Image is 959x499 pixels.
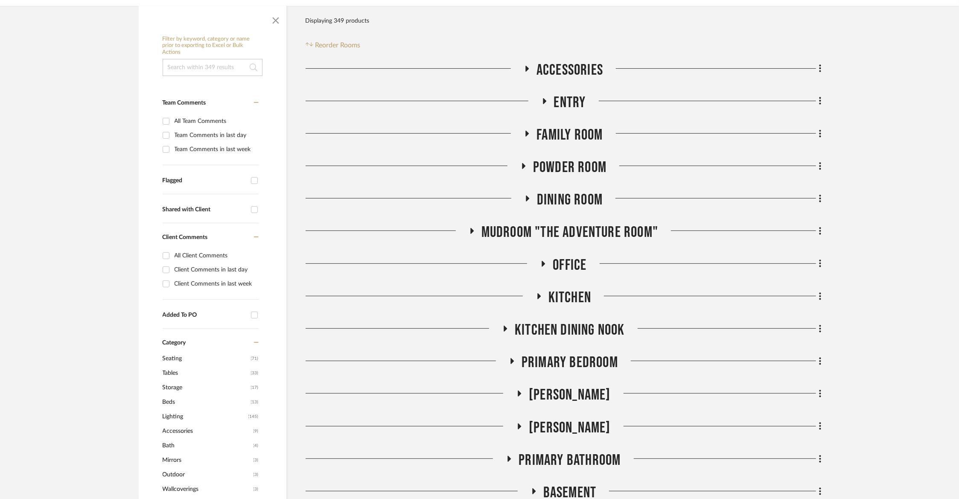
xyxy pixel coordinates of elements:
[267,10,284,27] button: Close
[163,36,262,56] h6: Filter by keyword, category or name prior to exporting to Excel or Bulk Actions
[529,386,611,404] span: [PERSON_NAME]
[254,468,259,481] span: (3)
[254,439,259,452] span: (4)
[529,419,611,437] span: [PERSON_NAME]
[553,256,586,274] span: Office
[251,352,259,365] span: (71)
[163,312,247,319] div: Added To PO
[515,321,625,339] span: Kitchen Dining Nook
[251,395,259,409] span: (13)
[554,93,586,112] span: Entry
[254,424,259,438] span: (9)
[163,409,246,424] span: Lighting
[536,61,603,79] span: Accessories
[163,366,249,380] span: Tables
[248,410,259,423] span: (145)
[519,451,621,470] span: Primary Bathroom
[175,114,257,128] div: All Team Comments
[163,206,247,213] div: Shared with Client
[536,126,603,144] span: Family Room
[251,381,259,394] span: (17)
[533,158,606,177] span: Powder Room
[163,177,247,184] div: Flagged
[175,128,257,142] div: Team Comments in last day
[163,351,249,366] span: Seating
[175,143,257,156] div: Team Comments in last week
[522,353,618,372] span: Primary Bedroom
[306,12,370,29] div: Displaying 349 products
[163,424,251,438] span: Accessories
[306,40,361,50] button: Reorder Rooms
[163,234,208,240] span: Client Comments
[251,366,259,380] span: (33)
[315,40,360,50] span: Reorder Rooms
[175,263,257,277] div: Client Comments in last day
[548,289,591,307] span: Kitchen
[163,100,206,106] span: Team Comments
[163,380,249,395] span: Storage
[163,339,186,347] span: Category
[163,438,251,453] span: Bath
[163,453,251,467] span: Mirrors
[163,59,262,76] input: Search within 349 results
[163,395,249,409] span: Beds
[163,467,251,482] span: Outdoor
[537,191,603,209] span: Dining Room
[254,453,259,467] span: (3)
[175,277,257,291] div: Client Comments in last week
[163,482,251,496] span: Wallcoverings
[175,249,257,263] div: All Client Comments
[481,223,659,242] span: Mudroom "The Adventure Room"
[254,482,259,496] span: (3)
